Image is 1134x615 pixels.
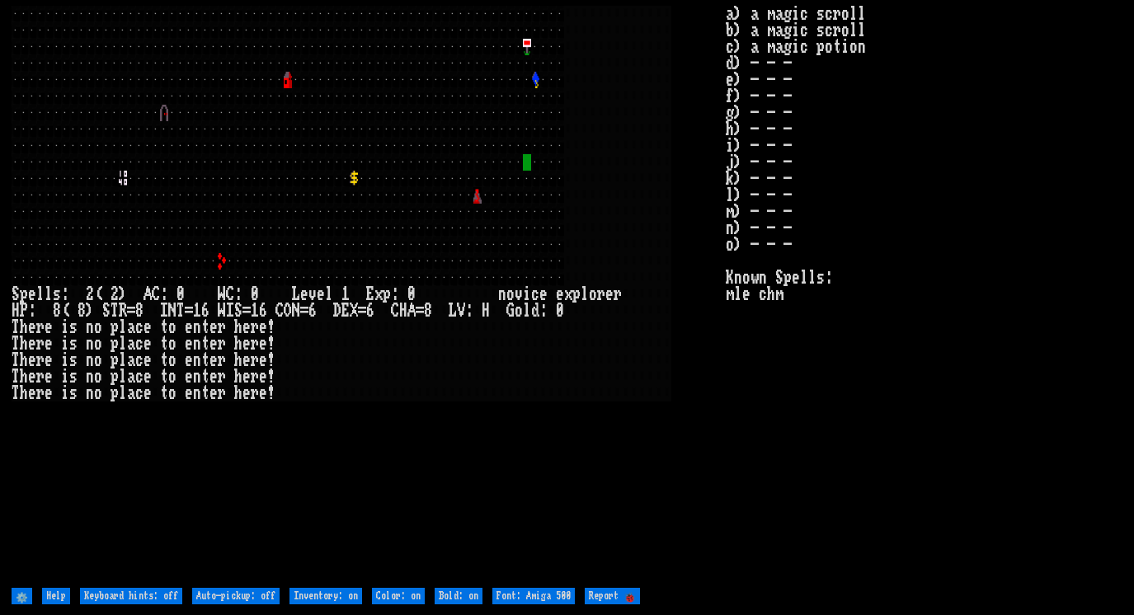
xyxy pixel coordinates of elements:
[36,336,45,352] div: r
[69,385,78,401] div: s
[45,319,53,336] div: e
[135,319,144,336] div: c
[185,319,193,336] div: e
[201,352,209,369] div: t
[523,286,531,303] div: i
[160,303,168,319] div: I
[86,319,94,336] div: n
[69,352,78,369] div: s
[86,336,94,352] div: n
[42,588,70,604] input: Help
[176,286,185,303] div: 0
[185,352,193,369] div: e
[160,369,168,385] div: t
[111,303,119,319] div: T
[391,286,399,303] div: :
[185,369,193,385] div: e
[407,286,416,303] div: 0
[201,385,209,401] div: t
[86,369,94,385] div: n
[435,588,482,604] input: Bold: on
[506,303,515,319] div: G
[176,303,185,319] div: T
[160,286,168,303] div: :
[185,385,193,401] div: e
[127,385,135,401] div: a
[185,336,193,352] div: e
[539,286,548,303] div: e
[259,303,267,319] div: 6
[168,369,176,385] div: o
[160,336,168,352] div: t
[127,319,135,336] div: a
[726,6,1122,584] stats: a) a magic scroll b) a magic scroll c) a magic potion d) - - - e) - - - f) - - - g) - - - h) - - ...
[86,286,94,303] div: 2
[144,286,152,303] div: A
[251,319,259,336] div: r
[234,286,242,303] div: :
[119,303,127,319] div: R
[94,385,102,401] div: o
[28,303,36,319] div: :
[564,286,572,303] div: x
[94,369,102,385] div: o
[556,303,564,319] div: 0
[201,336,209,352] div: t
[28,286,36,303] div: e
[69,369,78,385] div: s
[572,286,581,303] div: p
[12,336,20,352] div: T
[506,286,515,303] div: o
[61,303,69,319] div: (
[531,303,539,319] div: d
[94,319,102,336] div: o
[234,336,242,352] div: h
[111,319,119,336] div: p
[111,385,119,401] div: p
[209,352,218,369] div: e
[292,303,300,319] div: N
[119,336,127,352] div: l
[12,369,20,385] div: T
[267,352,275,369] div: !
[284,303,292,319] div: O
[407,303,416,319] div: A
[111,336,119,352] div: p
[86,385,94,401] div: n
[218,286,226,303] div: W
[482,303,490,319] div: H
[160,385,168,401] div: t
[45,369,53,385] div: e
[144,385,152,401] div: e
[218,336,226,352] div: r
[539,303,548,319] div: :
[399,303,407,319] div: H
[201,319,209,336] div: t
[242,385,251,401] div: e
[251,385,259,401] div: r
[94,336,102,352] div: o
[251,352,259,369] div: r
[127,303,135,319] div: =
[556,286,564,303] div: e
[201,303,209,319] div: 6
[28,385,36,401] div: e
[61,336,69,352] div: i
[94,286,102,303] div: (
[135,303,144,319] div: 8
[36,385,45,401] div: r
[12,352,20,369] div: T
[209,336,218,352] div: e
[193,369,201,385] div: n
[465,303,473,319] div: :
[28,336,36,352] div: e
[391,303,399,319] div: C
[144,352,152,369] div: e
[531,286,539,303] div: c
[267,369,275,385] div: !
[69,319,78,336] div: s
[160,319,168,336] div: t
[515,286,523,303] div: v
[226,286,234,303] div: C
[589,286,597,303] div: o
